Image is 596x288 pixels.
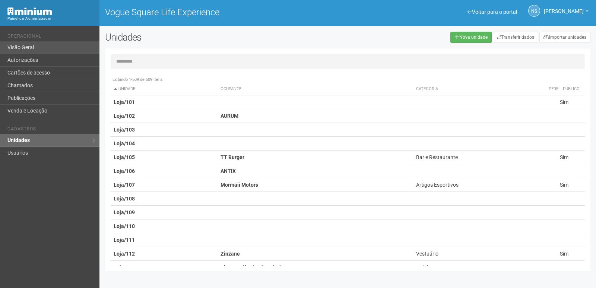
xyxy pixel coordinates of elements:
[114,113,135,119] strong: Loja/102
[218,83,413,95] th: Ocupante: activate to sort column ascending
[114,223,135,229] strong: Loja/110
[114,168,135,174] strong: Loja/106
[7,34,94,41] li: Operacional
[413,151,543,164] td: Bar e Restaurante
[114,127,135,133] strong: Loja/103
[221,265,286,270] strong: Alta Excelência Diagnóstica
[528,5,540,17] a: NS
[413,247,543,261] td: Vestuário
[467,9,517,15] a: Voltar para o portal
[114,251,135,257] strong: Loja/112
[221,182,258,188] strong: Mormaii Motors
[413,261,543,275] td: Saúde
[7,15,94,22] div: Painel do Administrador
[543,83,585,95] th: Perfil público: activate to sort column ascending
[114,265,135,270] strong: Loja/113
[221,168,236,174] strong: ANTIX
[221,251,240,257] strong: Zinzane
[493,32,538,43] a: Transferir dados
[7,126,94,134] li: Cadastros
[544,1,584,14] span: Nicolle Silva
[105,32,301,43] h2: Unidades
[105,7,342,17] h1: Vogue Square Life Experience
[560,182,568,188] span: Sim
[413,178,543,192] td: Artigos Esportivos
[221,113,238,119] strong: AURUM
[114,182,135,188] strong: Loja/107
[114,99,135,105] strong: Loja/101
[114,140,135,146] strong: Loja/104
[560,99,568,105] span: Sim
[7,7,52,15] img: Minium
[450,32,492,43] a: Nova unidade
[111,76,585,83] div: Exibindo 1-509 de 509 itens
[560,251,568,257] span: Sim
[221,154,244,160] strong: TT Burger
[413,83,543,95] th: Categoria: activate to sort column ascending
[114,154,135,160] strong: Loja/105
[114,237,135,243] strong: Loja/111
[539,32,590,43] a: Importar unidades
[560,154,568,160] span: Sim
[114,209,135,215] strong: Loja/109
[111,83,218,95] th: Unidade: activate to sort column descending
[544,9,589,15] a: [PERSON_NAME]
[114,196,135,202] strong: Loja/108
